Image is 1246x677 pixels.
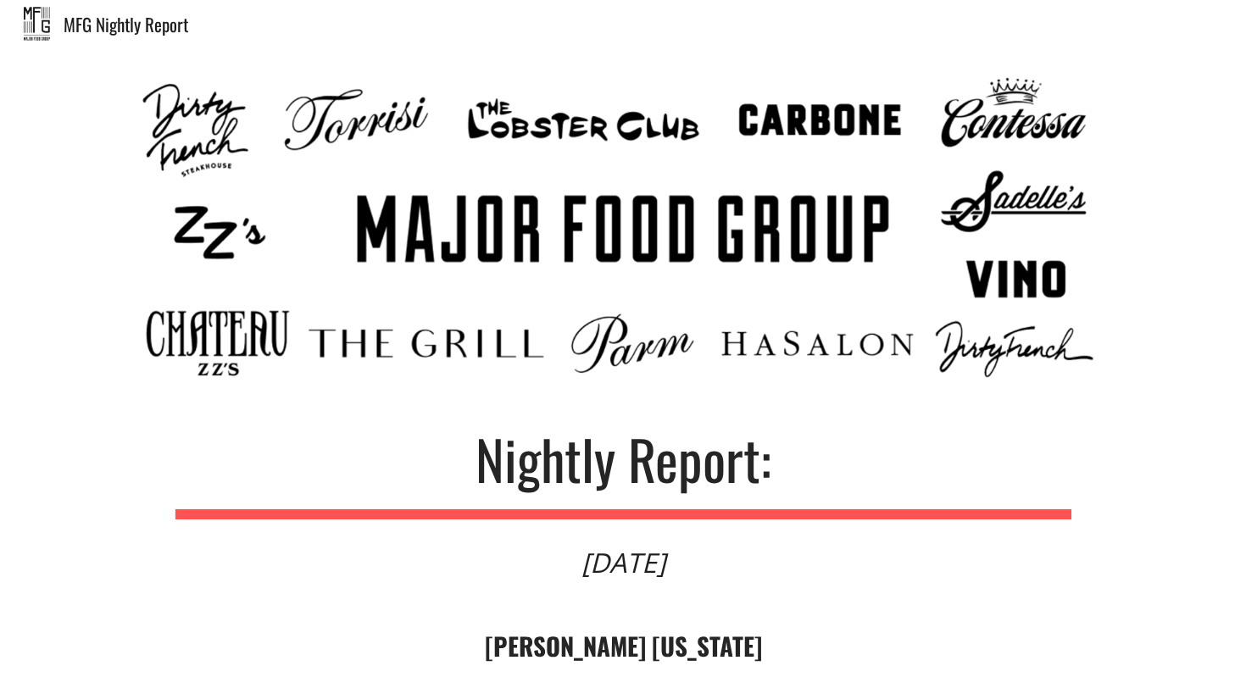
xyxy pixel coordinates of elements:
[24,7,50,41] img: mfg_nightly.jpeg
[476,431,771,486] div: Nightly Report:
[64,15,1246,33] div: MFG Nightly Report
[581,549,665,576] div: [DATE]
[134,68,1112,391] img: unnamed%20%289%29.png
[485,627,762,663] strong: [PERSON_NAME] [US_STATE]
